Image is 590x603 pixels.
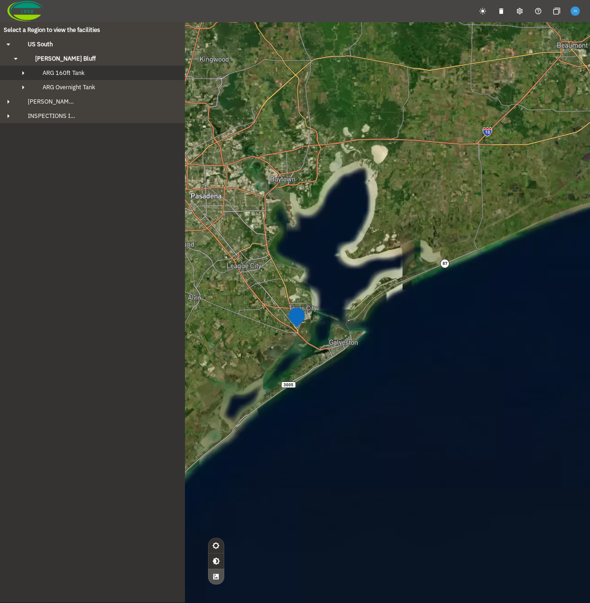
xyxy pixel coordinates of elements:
span: INSPECTIONS IN REVIEW [20,112,75,120]
span: ARG 160ft Tank [43,69,85,77]
img: Company Logo [7,1,44,21]
span: US South [20,40,53,48]
span: [PERSON_NAME][GEOGRAPHIC_DATA] [20,98,75,105]
img: f6ffcea323530ad0f5eeb9c9447a59c5 [571,6,579,15]
span: ARG Overnight Tank [43,83,95,91]
span: [PERSON_NAME] Bluff [35,55,96,62]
